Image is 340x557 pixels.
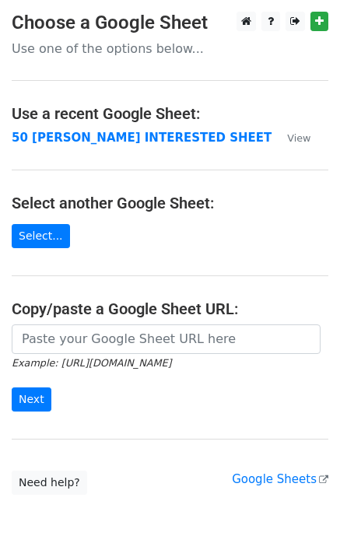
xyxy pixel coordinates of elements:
[12,387,51,412] input: Next
[12,357,171,369] small: Example: [URL][DOMAIN_NAME]
[232,472,328,486] a: Google Sheets
[287,132,310,144] small: View
[12,324,321,354] input: Paste your Google Sheet URL here
[12,194,328,212] h4: Select another Google Sheet:
[12,12,328,34] h3: Choose a Google Sheet
[12,131,272,145] a: 50 [PERSON_NAME] INTERESTED SHEET
[12,471,87,495] a: Need help?
[12,104,328,123] h4: Use a recent Google Sheet:
[272,131,310,145] a: View
[12,224,70,248] a: Select...
[12,40,328,57] p: Use one of the options below...
[12,300,328,318] h4: Copy/paste a Google Sheet URL:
